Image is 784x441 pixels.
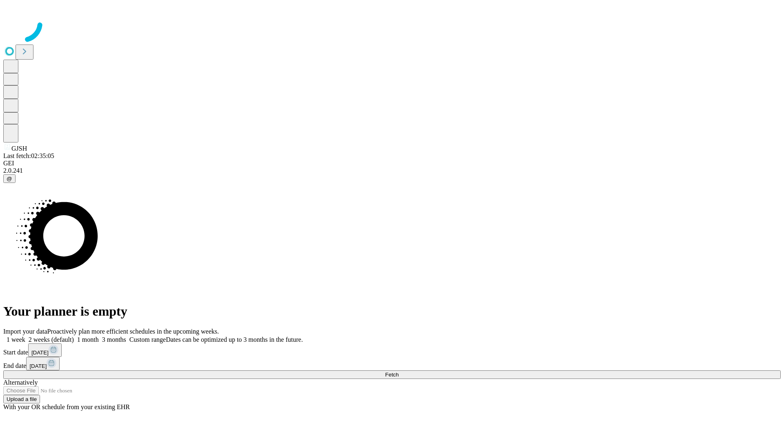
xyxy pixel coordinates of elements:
[7,176,12,182] span: @
[3,160,781,167] div: GEI
[29,336,74,343] span: 2 weeks (default)
[3,357,781,370] div: End date
[11,145,27,152] span: GJSH
[77,336,99,343] span: 1 month
[166,336,303,343] span: Dates can be optimized up to 3 months in the future.
[7,336,25,343] span: 1 week
[385,372,399,378] span: Fetch
[3,152,54,159] span: Last fetch: 02:35:05
[3,304,781,319] h1: Your planner is empty
[31,350,49,356] span: [DATE]
[3,379,38,386] span: Alternatively
[102,336,126,343] span: 3 months
[3,328,47,335] span: Import your data
[3,174,16,183] button: @
[29,363,47,369] span: [DATE]
[3,370,781,379] button: Fetch
[3,343,781,357] div: Start date
[26,357,60,370] button: [DATE]
[3,167,781,174] div: 2.0.241
[3,403,130,410] span: With your OR schedule from your existing EHR
[47,328,219,335] span: Proactively plan more efficient schedules in the upcoming weeks.
[28,343,62,357] button: [DATE]
[3,395,40,403] button: Upload a file
[129,336,166,343] span: Custom range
